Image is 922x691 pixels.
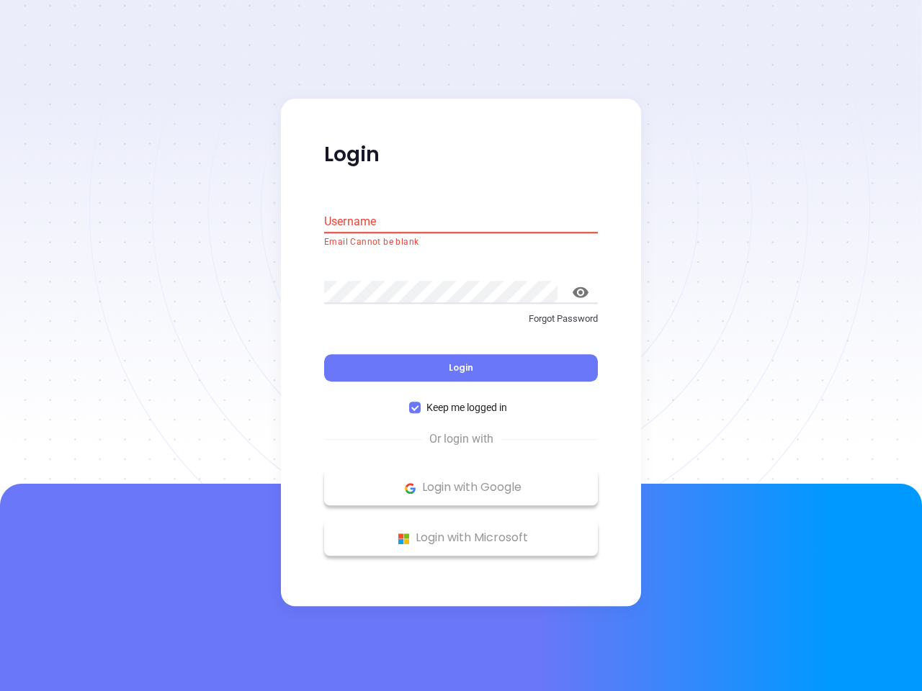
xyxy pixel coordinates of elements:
span: Login [449,362,473,374]
button: Google Logo Login with Google [324,470,598,506]
button: Login [324,355,598,382]
button: toggle password visibility [563,275,598,310]
button: Microsoft Logo Login with Microsoft [324,520,598,556]
a: Forgot Password [324,312,598,338]
img: Microsoft Logo [395,530,413,548]
p: Login with Google [331,477,591,499]
span: Keep me logged in [421,400,513,416]
span: Or login with [422,431,501,448]
p: Login [324,142,598,168]
p: Forgot Password [324,312,598,326]
img: Google Logo [401,479,419,497]
p: Email Cannot be blank [324,235,598,250]
p: Login with Microsoft [331,528,591,549]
